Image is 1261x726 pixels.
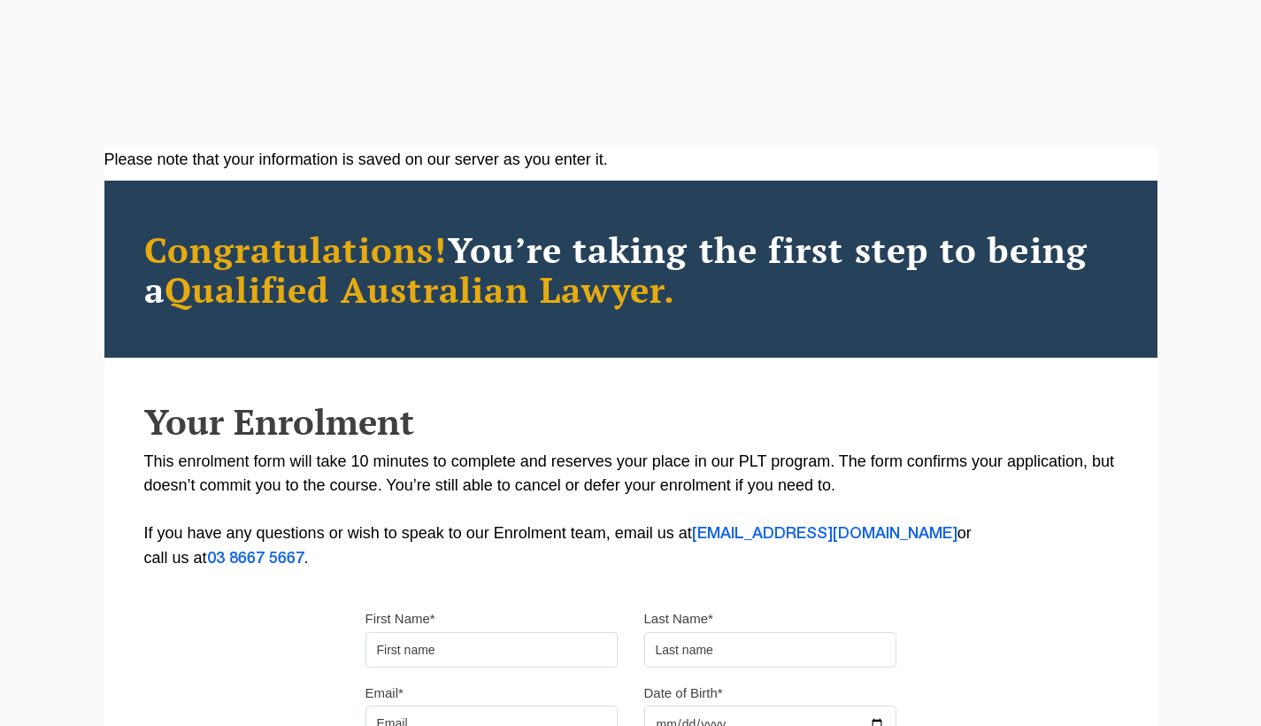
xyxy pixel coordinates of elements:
a: [EMAIL_ADDRESS][DOMAIN_NAME] [692,527,957,541]
label: Date of Birth* [644,684,723,702]
input: Last name [644,632,896,668]
a: 03 8667 5667 [207,552,304,566]
label: Last Name* [644,610,713,628]
label: Email* [365,684,404,702]
h2: Your Enrolment [144,402,1118,441]
p: This enrolment form will take 10 minutes to complete and reserves your place in our PLT program. ... [144,450,1118,571]
input: First name [365,632,618,668]
div: Please note that your information is saved on our server as you enter it. [104,148,1157,172]
span: Congratulations! [144,226,448,273]
label: First Name* [365,610,435,628]
h2: You’re taking the first step to being a [144,229,1118,309]
span: Qualified Australian Lawyer. [165,266,676,313]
